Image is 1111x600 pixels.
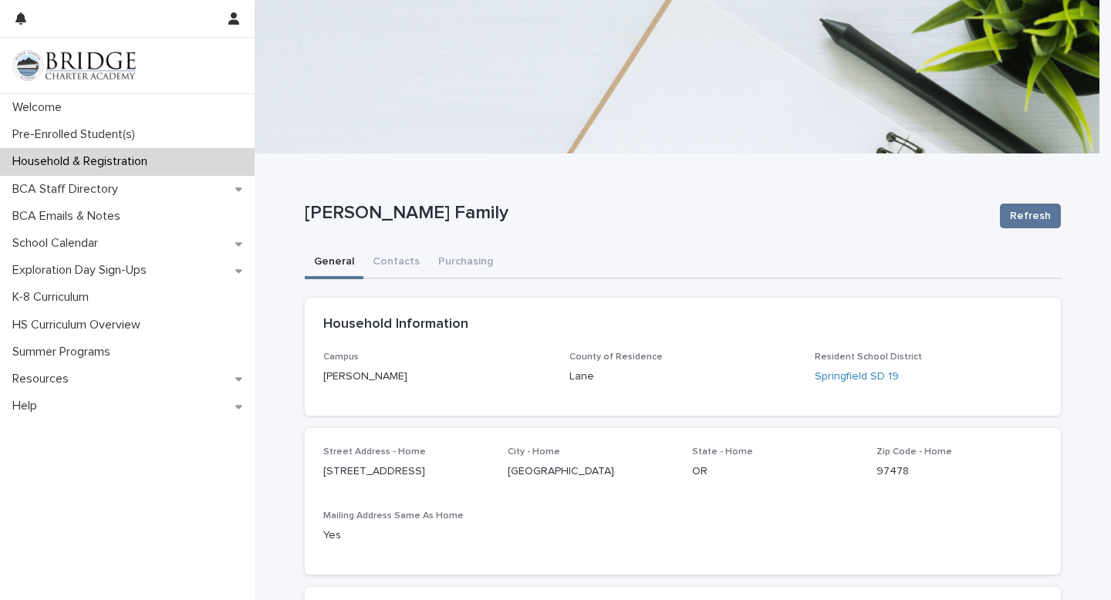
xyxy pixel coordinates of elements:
[323,511,464,521] span: Mailing Address Same As Home
[692,463,858,480] p: OR
[508,447,560,457] span: City - Home
[6,182,130,197] p: BCA Staff Directory
[876,447,952,457] span: Zip Code - Home
[12,50,136,81] img: V1C1m3IdTEidaUdm9Hs0
[6,290,101,305] p: K-8 Curriculum
[323,352,359,362] span: Campus
[6,318,153,332] p: HS Curriculum Overview
[6,263,159,278] p: Exploration Day Sign-Ups
[305,202,988,224] p: [PERSON_NAME] Family
[6,127,147,142] p: Pre-Enrolled Student(s)
[6,399,49,413] p: Help
[429,247,502,279] button: Purchasing
[6,209,133,224] p: BCA Emails & Notes
[6,100,74,115] p: Welcome
[305,247,363,279] button: General
[323,528,489,544] p: Yes
[815,369,899,385] a: Springfield SD 19
[508,463,674,480] p: [GEOGRAPHIC_DATA]
[323,316,468,333] h2: Household Information
[363,247,429,279] button: Contacts
[6,236,110,251] p: School Calendar
[323,447,426,457] span: Street Address - Home
[1000,204,1061,228] button: Refresh
[323,369,551,385] p: [PERSON_NAME]
[6,372,81,386] p: Resources
[569,352,663,362] span: County of Residence
[6,345,123,359] p: Summer Programs
[569,369,797,385] p: Lane
[876,463,1042,480] p: 97478
[6,154,160,169] p: Household & Registration
[323,463,489,480] p: [STREET_ADDRESS]
[815,352,922,362] span: Resident School District
[692,447,753,457] span: State - Home
[1010,208,1051,224] span: Refresh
